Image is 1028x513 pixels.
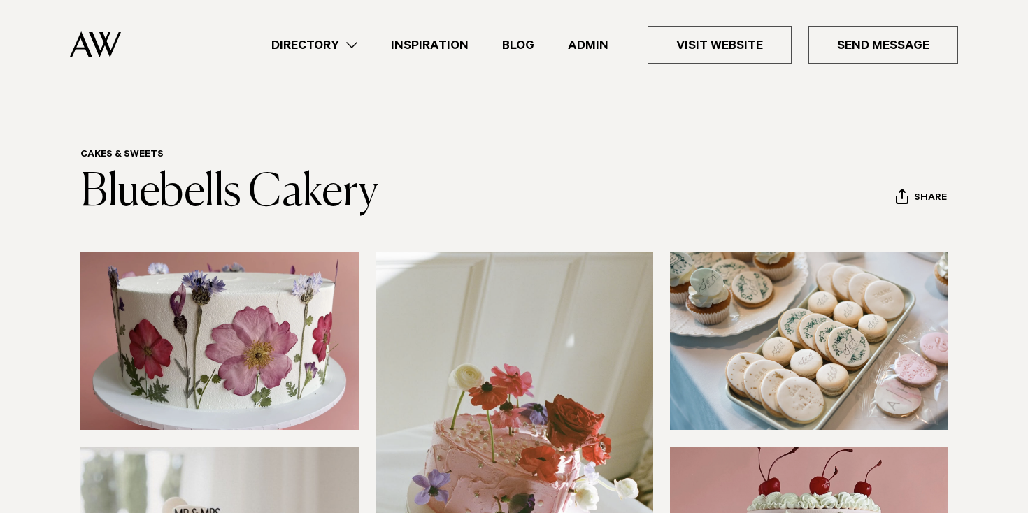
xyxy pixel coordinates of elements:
[551,36,625,55] a: Admin
[914,192,947,205] span: Share
[485,36,551,55] a: Blog
[895,188,948,209] button: Share
[648,26,792,64] a: Visit Website
[374,36,485,55] a: Inspiration
[70,31,121,57] img: Auckland Weddings Logo
[80,171,378,215] a: Bluebells Cakery
[255,36,374,55] a: Directory
[808,26,958,64] a: Send Message
[80,150,164,161] a: Cakes & Sweets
